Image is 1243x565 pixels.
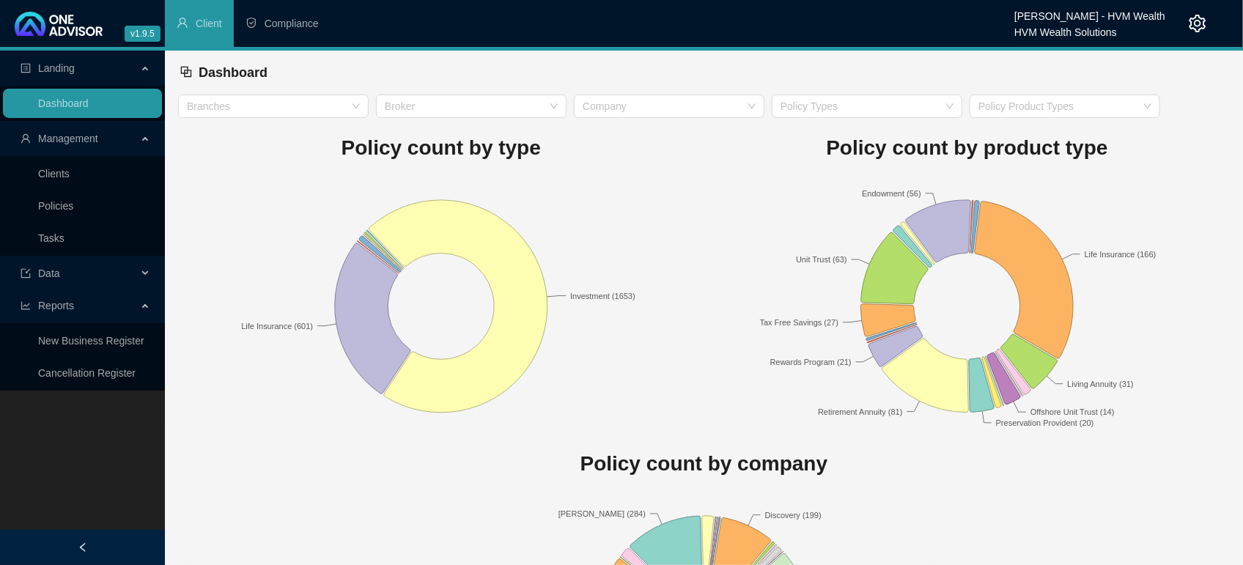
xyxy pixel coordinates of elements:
text: Life Insurance (166) [1085,249,1157,258]
span: Dashboard [199,65,268,80]
span: safety [246,17,257,29]
a: Cancellation Register [38,367,136,379]
text: Offshore Unit Trust (14) [1030,407,1115,416]
text: Tax Free Savings (27) [759,317,838,326]
text: Life Insurance (601) [241,321,313,330]
img: 2df55531c6924b55f21c4cf5d4484680-logo-light.svg [15,12,103,36]
div: [PERSON_NAME] - HVM Wealth [1014,4,1165,20]
div: HVM Wealth Solutions [1014,20,1165,36]
text: Discovery (199) [765,511,822,520]
text: Preservation Provident (20) [996,418,1094,427]
span: setting [1189,15,1206,32]
span: v1.9.5 [125,26,161,42]
span: Reports [38,300,74,311]
text: Retirement Annuity (81) [818,407,903,416]
span: Client [196,18,222,29]
a: Clients [38,168,70,180]
text: Living Annuity (31) [1068,380,1135,388]
span: user [21,133,31,144]
span: block [180,65,193,78]
span: profile [21,63,31,73]
span: line-chart [21,300,31,311]
span: Data [38,267,60,279]
text: Investment (1653) [570,291,635,300]
span: Landing [38,62,75,74]
text: [PERSON_NAME] (284) [558,509,646,518]
h1: Policy count by company [178,448,1230,480]
span: Management [38,133,98,144]
span: import [21,268,31,278]
h1: Policy count by type [178,132,704,164]
h1: Policy count by product type [704,132,1231,164]
text: Endowment (56) [862,188,921,197]
span: Compliance [265,18,319,29]
span: user [177,17,188,29]
a: Tasks [38,232,64,244]
a: New Business Register [38,335,144,347]
a: Policies [38,200,73,212]
text: Rewards Program (21) [770,358,851,366]
span: left [78,542,88,553]
a: Dashboard [38,97,89,109]
text: Unit Trust (63) [796,255,847,264]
